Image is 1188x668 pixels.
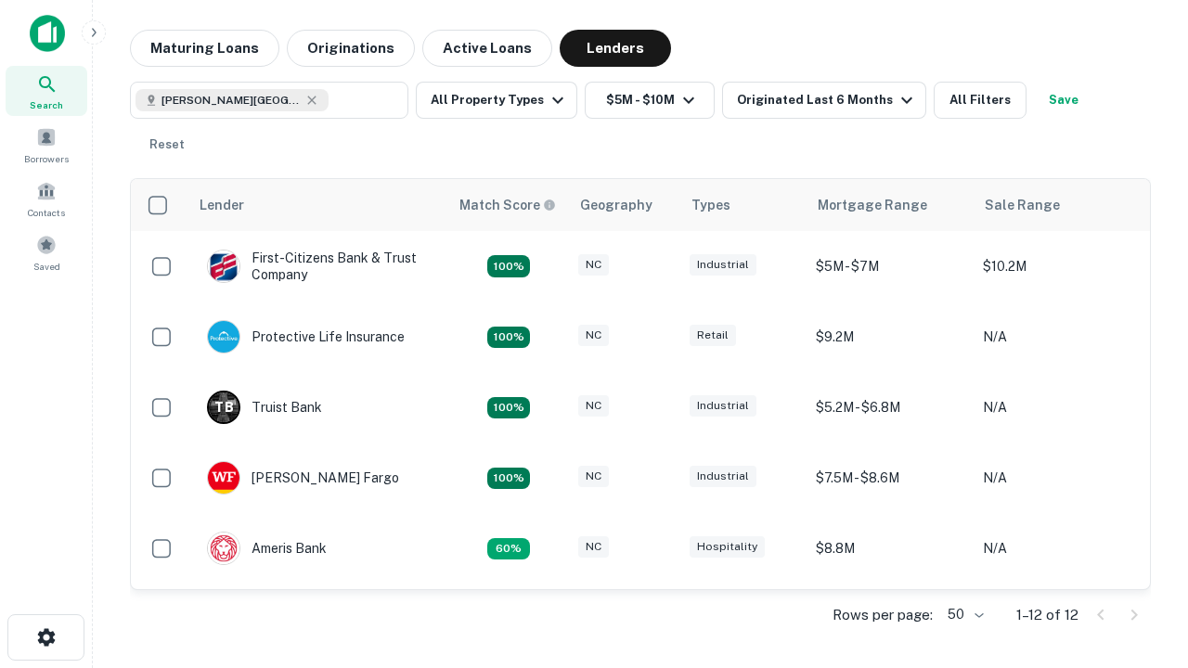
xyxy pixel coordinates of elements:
[934,82,1027,119] button: All Filters
[578,466,609,487] div: NC
[974,513,1141,584] td: N/A
[130,30,279,67] button: Maturing Loans
[207,532,327,565] div: Ameris Bank
[487,538,530,560] div: Matching Properties: 1, hasApolloMatch: undefined
[807,372,974,443] td: $5.2M - $6.8M
[974,302,1141,372] td: N/A
[459,195,552,215] h6: Match Score
[690,254,756,276] div: Industrial
[6,66,87,116] a: Search
[28,205,65,220] span: Contacts
[560,30,671,67] button: Lenders
[207,391,322,424] div: Truist Bank
[416,82,577,119] button: All Property Types
[30,15,65,52] img: capitalize-icon.png
[487,397,530,419] div: Matching Properties: 3, hasApolloMatch: undefined
[569,179,680,231] th: Geography
[6,120,87,170] a: Borrowers
[690,536,765,558] div: Hospitality
[807,231,974,302] td: $5M - $7M
[208,321,239,353] img: picture
[33,259,60,274] span: Saved
[578,536,609,558] div: NC
[807,584,974,654] td: $9.2M
[6,227,87,277] a: Saved
[487,327,530,349] div: Matching Properties: 2, hasApolloMatch: undefined
[208,250,239,282] img: picture
[188,179,448,231] th: Lender
[691,194,730,216] div: Types
[585,82,715,119] button: $5M - $10M
[807,302,974,372] td: $9.2M
[448,179,569,231] th: Capitalize uses an advanced AI algorithm to match your search with the best lender. The match sco...
[137,126,197,163] button: Reset
[208,533,239,564] img: picture
[422,30,552,67] button: Active Loans
[214,398,233,417] p: T B
[722,82,926,119] button: Originated Last 6 Months
[6,173,87,224] a: Contacts
[30,97,63,112] span: Search
[833,604,933,626] p: Rows per page:
[487,255,530,277] div: Matching Properties: 2, hasApolloMatch: undefined
[487,468,530,490] div: Matching Properties: 2, hasApolloMatch: undefined
[985,194,1060,216] div: Sale Range
[974,231,1141,302] td: $10.2M
[580,194,652,216] div: Geography
[680,179,807,231] th: Types
[207,250,430,283] div: First-citizens Bank & Trust Company
[974,179,1141,231] th: Sale Range
[940,601,987,628] div: 50
[578,325,609,346] div: NC
[737,89,918,111] div: Originated Last 6 Months
[578,395,609,417] div: NC
[807,179,974,231] th: Mortgage Range
[807,513,974,584] td: $8.8M
[459,195,556,215] div: Capitalize uses an advanced AI algorithm to match your search with the best lender. The match sco...
[207,320,405,353] div: Protective Life Insurance
[161,92,301,109] span: [PERSON_NAME][GEOGRAPHIC_DATA], [GEOGRAPHIC_DATA]
[208,462,239,494] img: picture
[287,30,415,67] button: Originations
[1095,460,1188,549] iframe: Chat Widget
[974,372,1141,443] td: N/A
[200,194,244,216] div: Lender
[207,461,399,495] div: [PERSON_NAME] Fargo
[690,325,736,346] div: Retail
[690,395,756,417] div: Industrial
[818,194,927,216] div: Mortgage Range
[974,443,1141,513] td: N/A
[1016,604,1078,626] p: 1–12 of 12
[807,443,974,513] td: $7.5M - $8.6M
[578,254,609,276] div: NC
[974,584,1141,654] td: N/A
[1034,82,1093,119] button: Save your search to get updates of matches that match your search criteria.
[690,466,756,487] div: Industrial
[24,151,69,166] span: Borrowers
